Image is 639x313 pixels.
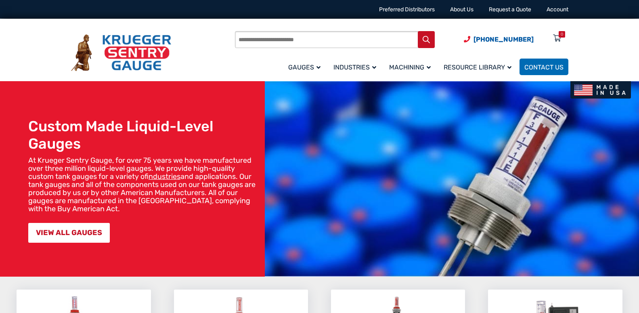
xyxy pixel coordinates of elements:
[28,118,261,152] h1: Custom Made Liquid-Level Gauges
[149,172,180,181] a: industries
[561,31,563,38] div: 0
[28,223,110,243] a: VIEW ALL GAUGES
[489,6,531,13] a: Request a Quote
[384,57,439,76] a: Machining
[570,81,631,99] img: Made In USA
[524,63,564,71] span: Contact Us
[283,57,329,76] a: Gauges
[28,156,261,213] p: At Krueger Sentry Gauge, for over 75 years we have manufactured over three million liquid-level g...
[71,34,171,71] img: Krueger Sentry Gauge
[333,63,376,71] span: Industries
[265,81,639,277] img: bg_hero_bannerksentry
[439,57,520,76] a: Resource Library
[389,63,431,71] span: Machining
[450,6,473,13] a: About Us
[464,34,534,44] a: Phone Number (920) 434-8860
[329,57,384,76] a: Industries
[547,6,568,13] a: Account
[444,63,511,71] span: Resource Library
[288,63,321,71] span: Gauges
[473,36,534,43] span: [PHONE_NUMBER]
[520,59,568,75] a: Contact Us
[379,6,435,13] a: Preferred Distributors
